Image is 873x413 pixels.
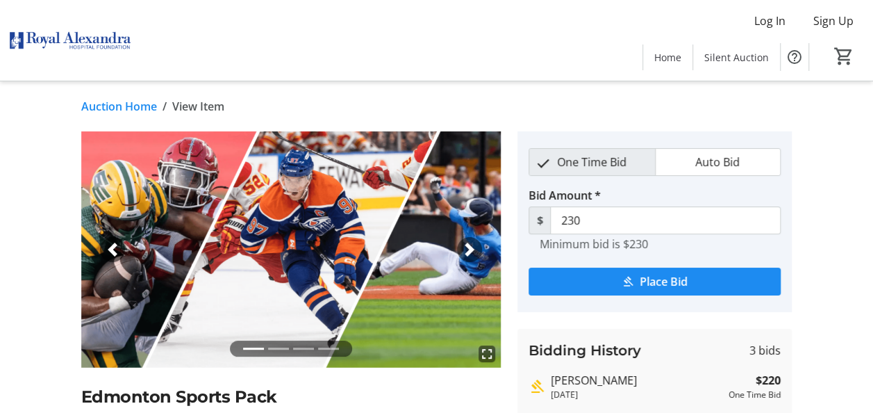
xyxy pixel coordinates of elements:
[781,43,808,71] button: Help
[529,340,641,361] h3: Bidding History
[551,372,723,389] div: [PERSON_NAME]
[743,10,797,32] button: Log In
[802,10,865,32] button: Sign Up
[693,44,780,70] a: Silent Auction
[81,131,501,368] img: Image
[172,98,224,115] span: View Item
[81,384,501,410] h2: Edmonton Sports Pack
[640,273,688,290] span: Place Bid
[754,13,785,29] span: Log In
[687,149,748,175] span: Auto Bid
[549,149,635,175] span: One Time Bid
[756,372,781,389] strong: $220
[813,13,854,29] span: Sign Up
[831,44,856,69] button: Cart
[551,389,723,401] div: [DATE]
[643,44,692,70] a: Home
[163,98,167,115] span: /
[540,237,648,251] tr-hint: Minimum bid is $230
[654,50,681,65] span: Home
[529,206,551,234] span: $
[529,187,601,204] label: Bid Amount *
[704,50,769,65] span: Silent Auction
[529,268,781,295] button: Place Bid
[81,98,157,115] a: Auction Home
[529,378,545,395] mat-icon: Highest bid
[8,6,132,75] img: Royal Alexandra Hospital Foundation's Logo
[749,342,781,359] span: 3 bids
[729,389,781,401] div: One Time Bid
[479,346,495,362] mat-icon: fullscreen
